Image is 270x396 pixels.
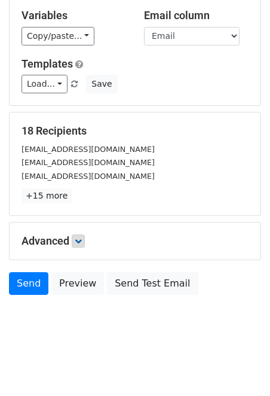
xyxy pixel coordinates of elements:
a: Copy/paste... [22,27,94,45]
a: Load... [22,75,67,93]
h5: Email column [144,9,248,22]
a: Send Test Email [107,272,198,295]
a: +15 more [22,188,72,203]
a: Templates [22,57,73,70]
small: [EMAIL_ADDRESS][DOMAIN_NAME] [22,158,155,167]
small: [EMAIL_ADDRESS][DOMAIN_NAME] [22,172,155,181]
a: Send [9,272,48,295]
small: [EMAIL_ADDRESS][DOMAIN_NAME] [22,145,155,154]
button: Save [86,75,117,93]
h5: Variables [22,9,126,22]
iframe: Chat Widget [210,339,270,396]
h5: Advanced [22,234,248,248]
h5: 18 Recipients [22,124,248,138]
a: Preview [51,272,104,295]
